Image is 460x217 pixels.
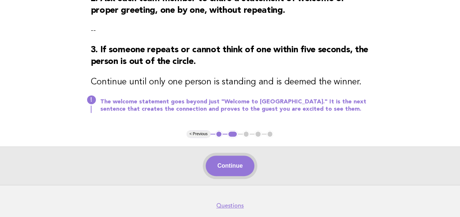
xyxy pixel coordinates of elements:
[227,130,238,138] button: 2
[215,130,222,138] button: 1
[91,46,368,66] strong: 3. If someone repeats or cannot think of one within five seconds, the person is out of the circle.
[206,156,254,176] button: Continue
[91,76,370,88] h3: Continue until only one person is standing and is deemed the winner.
[187,130,210,138] button: < Previous
[100,98,370,113] p: The welcome statement goes beyond just "Welcome to [GEOGRAPHIC_DATA]." It is the next sentence th...
[216,202,244,209] a: Questions
[91,25,370,35] p: --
